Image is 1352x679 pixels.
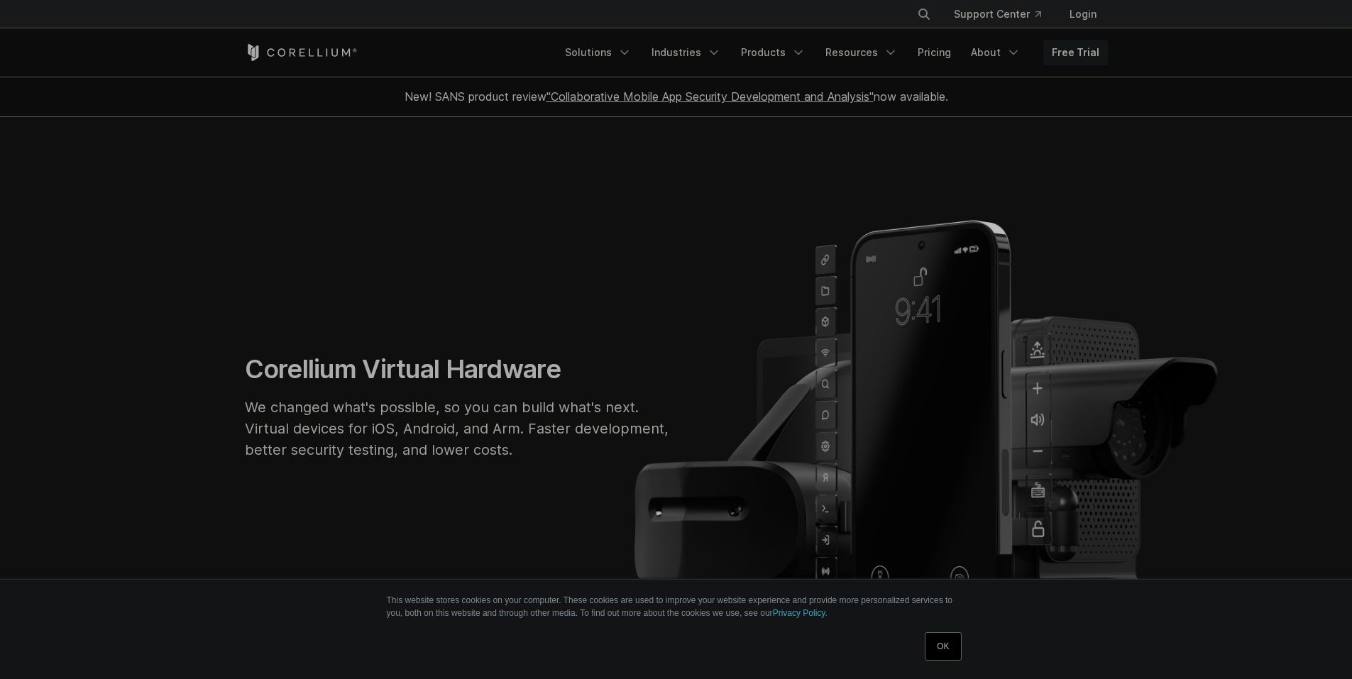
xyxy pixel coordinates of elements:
div: Navigation Menu [900,1,1108,27]
a: "Collaborative Mobile App Security Development and Analysis" [546,89,874,104]
a: Login [1058,1,1108,27]
p: We changed what's possible, so you can build what's next. Virtual devices for iOS, Android, and A... [245,397,671,460]
a: Pricing [909,40,960,65]
div: Navigation Menu [556,40,1108,65]
p: This website stores cookies on your computer. These cookies are used to improve your website expe... [387,594,966,619]
a: Products [732,40,814,65]
a: Resources [817,40,906,65]
span: New! SANS product review now available. [405,89,948,104]
button: Search [911,1,937,27]
a: Privacy Policy. [773,608,828,618]
a: Free Trial [1043,40,1108,65]
a: Industries [643,40,730,65]
a: About [962,40,1029,65]
a: Support Center [942,1,1053,27]
a: Solutions [556,40,640,65]
h1: Corellium Virtual Hardware [245,353,671,385]
a: Corellium Home [245,44,358,61]
a: OK [925,632,961,661]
